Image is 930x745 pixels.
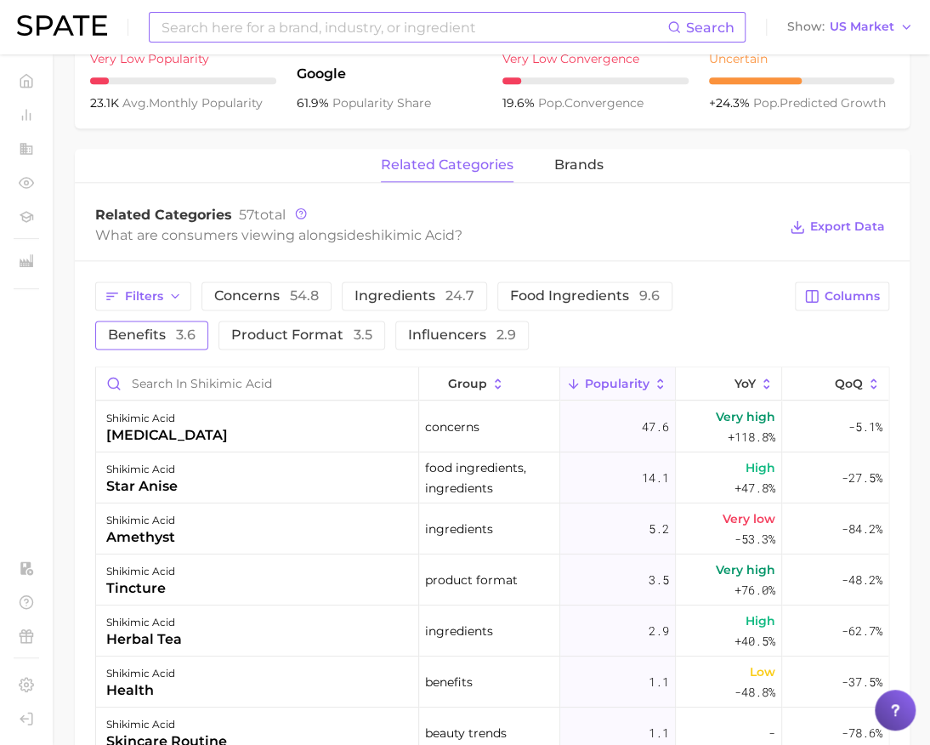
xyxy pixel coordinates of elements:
[95,224,777,247] div: What are consumers viewing alongside ?
[96,554,888,606] button: shikimic acidtinctureproduct format3.5Very high+76.0%-48.2%
[106,459,178,480] div: shikimic acid
[425,621,493,641] span: ingredients
[160,13,667,42] input: Search here for a brand, industry, or ingredient
[381,157,513,173] span: related categories
[290,287,319,304] span: 54.8
[782,367,888,401] button: QoQ
[734,529,775,549] span: -53.3%
[830,22,894,31] span: US Market
[842,468,882,488] span: -27.5%
[17,15,107,36] img: SPATE
[90,95,122,111] span: 23.1k
[106,527,175,548] div: amethyst
[825,289,880,304] span: Columns
[96,367,418,400] input: Search in shikimic acid
[768,723,775,743] span: -
[419,367,560,401] button: group
[676,367,782,401] button: YoY
[716,407,775,427] span: Very high
[425,723,507,743] span: beauty trends
[425,672,473,692] span: benefits
[538,95,644,111] span: convergence
[354,327,372,343] span: 3.5
[96,452,888,503] button: shikimic acidstar anisefood ingredients, ingredients14.1High+47.8%-27.5%
[106,578,175,599] div: tincture
[734,377,756,390] span: YoY
[96,606,888,657] button: shikimic acidherbal teaingredients2.9High+40.5%-62.7%
[448,377,487,390] span: group
[649,723,669,743] span: 1.1
[734,631,775,651] span: +40.5%
[734,478,775,498] span: +47.8%
[106,714,227,735] div: shikimic acid
[122,95,149,111] abbr: average
[510,289,660,303] span: food ingredients
[746,458,775,478] span: High
[214,289,319,303] span: concerns
[106,408,228,429] div: shikimic acid
[753,95,780,111] abbr: popularity index
[96,401,888,452] button: shikimic acid[MEDICAL_DATA]concerns47.6Very high+118.8%-5.1%
[106,561,175,582] div: shikimic acid
[723,509,775,529] span: Very low
[716,560,775,580] span: Very high
[642,468,669,488] span: 14.1
[585,377,649,390] span: Popularity
[108,328,196,342] span: benefits
[14,706,39,731] a: Log out. Currently logged in with e-mail jkno@cosmax.com.
[842,519,882,539] span: -84.2%
[753,95,886,111] span: predicted growth
[649,672,669,692] span: 1.1
[95,282,191,310] button: Filters
[408,328,516,342] span: influencers
[90,48,276,69] div: Very Low Popularity
[709,77,895,84] div: 5 / 10
[728,427,775,447] span: +118.8%
[649,621,669,641] span: 2.9
[365,227,455,243] span: shikimic acid
[332,95,431,111] span: popularity share
[106,663,175,684] div: shikimic acid
[787,22,825,31] span: Show
[106,510,175,531] div: shikimic acid
[709,95,753,111] span: +24.3%
[686,20,734,36] span: Search
[842,621,882,641] span: -62.7%
[848,417,882,437] span: -5.1%
[297,64,483,84] span: Google
[842,570,882,590] span: -48.2%
[231,328,372,342] span: product format
[795,282,889,310] button: Columns
[560,367,676,401] button: Popularity
[354,289,474,303] span: ingredients
[502,48,689,69] div: Very Low Convergence
[95,207,232,223] span: Related Categories
[554,157,604,173] span: brands
[297,95,332,111] span: 61.9%
[502,95,538,111] span: 19.6%
[425,417,479,437] span: concerns
[649,519,669,539] span: 5.2
[425,458,553,498] span: food ingredients, ingredients
[783,16,917,38] button: ShowUS Market
[810,219,885,234] span: Export Data
[639,287,660,304] span: 9.6
[734,580,775,600] span: +76.0%
[106,629,182,650] div: herbal tea
[842,672,882,692] span: -37.5%
[90,77,276,84] div: 1 / 10
[746,611,775,631] span: High
[835,377,863,390] span: QoQ
[239,207,254,223] span: 57
[96,503,888,554] button: shikimic acidamethystingredients5.2Very low-53.3%-84.2%
[734,682,775,702] span: -48.8%
[842,723,882,743] span: -78.6%
[122,95,263,111] span: monthly popularity
[106,680,175,701] div: health
[106,476,178,497] div: star anise
[425,519,493,539] span: ingredients
[106,612,182,633] div: shikimic acid
[709,48,895,69] div: Uncertain
[445,287,474,304] span: 24.7
[106,425,228,446] div: [MEDICAL_DATA]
